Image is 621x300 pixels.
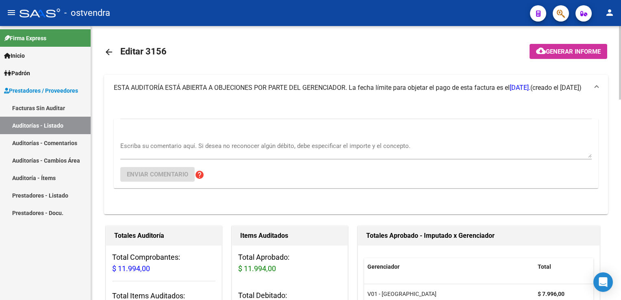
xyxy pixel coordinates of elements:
mat-icon: help [195,170,204,180]
h3: Total Aprobado: [238,252,341,274]
span: Padrón [4,69,30,78]
mat-icon: arrow_back [104,47,114,57]
mat-icon: cloud_download [536,46,546,56]
mat-expansion-panel-header: ESTA AUDITORÍA ESTÁ ABIERTA A OBJECIONES POR PARTE DEL GERENCIADOR. La fecha límite para objetar ... [104,75,608,101]
span: Editar 3156 [120,46,167,57]
h1: Totales Aprobado - Imputado x Gerenciador [366,229,591,242]
div: Open Intercom Messenger [593,272,613,292]
span: Total [538,263,551,270]
span: V01 - [GEOGRAPHIC_DATA] [367,291,436,297]
span: Enviar comentario [127,171,188,178]
span: Gerenciador [367,263,400,270]
div: ESTA AUDITORÍA ESTÁ ABIERTA A OBJECIONES POR PARTE DEL GERENCIADOR. La fecha límite para objetar ... [104,101,608,214]
span: (creado el [DATE]) [530,83,582,92]
datatable-header-cell: Total [534,258,587,276]
h3: Total Comprobantes: [112,252,215,274]
h1: Totales Auditoría [114,229,213,242]
span: $ 11.994,00 [238,264,276,273]
button: Generar informe [530,44,607,59]
span: Firma Express [4,34,46,43]
span: Generar informe [546,48,601,55]
span: [DATE]. [510,84,530,91]
h1: Items Auditados [240,229,339,242]
strong: $ 7.996,00 [538,291,565,297]
span: - ostvendra [64,4,110,22]
span: $ 11.994,00 [112,264,150,273]
span: Inicio [4,51,25,60]
datatable-header-cell: Gerenciador [364,258,534,276]
span: ESTA AUDITORÍA ESTÁ ABIERTA A OBJECIONES POR PARTE DEL GERENCIADOR. La fecha límite para objetar ... [114,84,530,91]
mat-icon: person [605,8,614,17]
mat-icon: menu [7,8,16,17]
button: Enviar comentario [120,167,195,182]
span: Prestadores / Proveedores [4,86,78,95]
